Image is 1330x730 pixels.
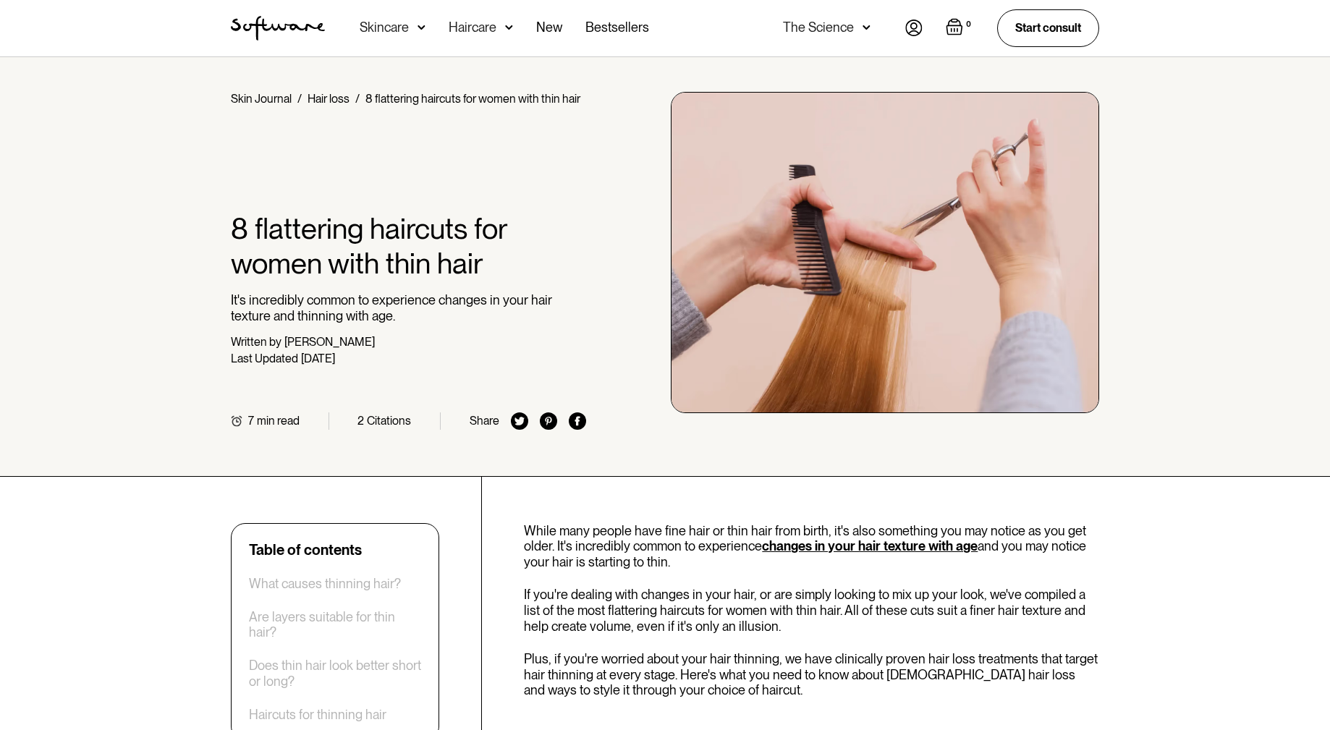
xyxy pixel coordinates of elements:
[524,587,1099,634] p: If you're dealing with changes in your hair, or are simply looking to mix up your look, we've com...
[449,20,496,35] div: Haircare
[284,335,375,349] div: [PERSON_NAME]
[249,576,401,592] a: What causes thinning hair?
[963,18,974,31] div: 0
[231,292,586,323] p: It's incredibly common to experience changes in your hair texture and thinning with age.
[257,414,300,428] div: min read
[357,414,364,428] div: 2
[511,412,528,430] img: twitter icon
[360,20,409,35] div: Skincare
[418,20,425,35] img: arrow down
[297,92,302,106] div: /
[863,20,871,35] img: arrow down
[365,92,580,106] div: 8 flattering haircuts for women with thin hair
[231,352,298,365] div: Last Updated
[231,211,586,281] h1: 8 flattering haircuts for women with thin hair
[569,412,586,430] img: facebook icon
[505,20,513,35] img: arrow down
[249,541,362,559] div: Table of contents
[231,92,292,106] a: Skin Journal
[248,414,254,428] div: 7
[355,92,360,106] div: /
[524,523,1099,570] p: While many people have fine hair or thin hair from birth, it's also something you may notice as y...
[524,651,1099,698] p: Plus, if you're worried about your hair thinning, we have clinically proven hair loss treatments ...
[249,609,421,640] a: Are layers suitable for thin hair?
[301,352,335,365] div: [DATE]
[308,92,350,106] a: Hair loss
[470,414,499,428] div: Share
[231,335,281,349] div: Written by
[249,707,386,723] a: Haircuts for thinning hair
[946,18,974,38] a: Open empty cart
[231,16,325,41] img: Software Logo
[249,658,421,689] a: Does thin hair look better short or long?
[997,9,1099,46] a: Start consult
[367,414,411,428] div: Citations
[783,20,854,35] div: The Science
[231,16,325,41] a: home
[762,538,978,553] a: changes in your hair texture with age
[540,412,557,430] img: pinterest icon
